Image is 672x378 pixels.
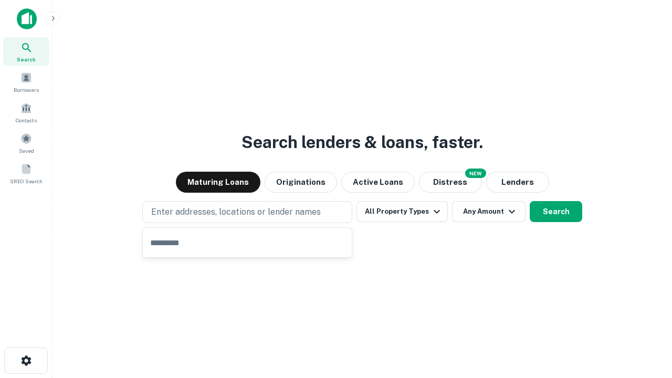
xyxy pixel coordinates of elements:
button: Originations [265,172,337,193]
h3: Search lenders & loans, faster. [241,130,483,155]
a: Search [3,37,49,66]
button: All Property Types [356,201,448,222]
button: Any Amount [452,201,526,222]
button: Enter addresses, locations or lender names [142,201,352,223]
iframe: Chat Widget [619,294,672,344]
button: Maturing Loans [176,172,260,193]
span: SREO Search [10,177,43,185]
button: Lenders [486,172,549,193]
span: Saved [19,146,34,155]
span: Search [17,55,36,64]
img: capitalize-icon.png [17,8,37,29]
a: Saved [3,129,49,157]
button: Search distressed loans with lien and other non-mortgage details. [419,172,482,193]
span: Contacts [16,116,37,124]
p: Enter addresses, locations or lender names [151,206,321,218]
a: Contacts [3,98,49,127]
button: Search [530,201,582,222]
span: Borrowers [14,86,39,94]
a: Borrowers [3,68,49,96]
a: SREO Search [3,159,49,187]
div: NEW [465,169,486,178]
button: Active Loans [341,172,415,193]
